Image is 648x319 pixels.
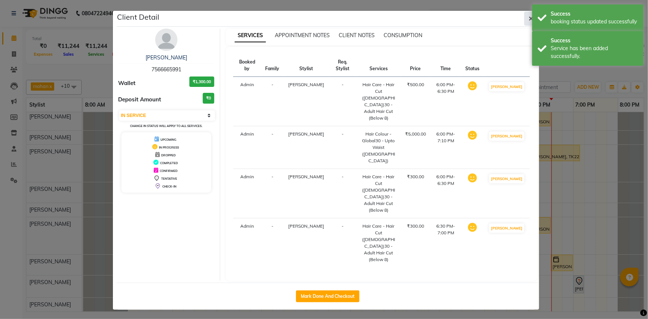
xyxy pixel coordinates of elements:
small: Change in status will apply to all services. [130,124,202,128]
div: ₹300.00 [405,223,426,230]
div: ₹5,000.00 [405,131,426,137]
button: Mark Done And Checkout [296,290,359,302]
div: ₹300.00 [405,173,426,180]
td: - [329,218,356,268]
span: IN PROGRESS [159,146,179,149]
span: CONSUMPTION [384,32,422,39]
td: 6:30 PM-7:00 PM [430,218,461,268]
td: 6:00 PM-6:30 PM [430,169,461,218]
button: [PERSON_NAME] [489,82,524,91]
td: Admin [233,169,261,218]
div: Success [551,37,638,45]
div: booking status updated successfully [551,18,638,26]
td: - [329,126,356,169]
span: Deposit Amount [118,95,162,104]
span: [PERSON_NAME] [289,131,325,137]
th: Services [356,54,401,77]
span: DROPPED [161,153,176,157]
td: 6:00 PM-6:30 PM [430,77,461,126]
button: [PERSON_NAME] [489,131,524,141]
td: - [329,169,356,218]
span: [PERSON_NAME] [289,82,325,87]
td: - [261,218,284,268]
td: Admin [233,77,261,126]
div: Hair Care - Hair Cut ([DEMOGRAPHIC_DATA])30 - Adult Hair Cut (Below 8) [361,173,396,214]
button: [PERSON_NAME] [489,174,524,183]
span: SERVICES [235,29,266,42]
div: Success [551,10,638,18]
td: Admin [233,126,261,169]
td: - [261,77,284,126]
span: [PERSON_NAME] [289,223,325,229]
h5: Client Detail [117,12,160,23]
span: UPCOMING [160,138,176,141]
span: Wallet [118,79,136,88]
td: - [261,126,284,169]
div: Hair Care - Hair Cut ([DEMOGRAPHIC_DATA])30 - Adult Hair Cut (Below 8) [361,223,396,263]
th: Time [430,54,461,77]
th: Stylist [284,54,329,77]
h3: ₹1,300.00 [189,77,214,87]
th: Booked by [233,54,261,77]
div: Hair Colour - Global30 - Upto Waist ([DEMOGRAPHIC_DATA]) [361,131,396,164]
span: [PERSON_NAME] [289,174,325,179]
td: 6:00 PM-7:10 PM [430,126,461,169]
span: COMPLETED [160,161,178,165]
span: CLIENT NOTES [339,32,375,39]
th: Price [401,54,430,77]
img: avatar [155,29,178,51]
th: Status [461,54,484,77]
span: TENTATIVE [161,177,177,180]
div: Service has been added successfully. [551,45,638,60]
div: Hair Care - Hair Cut ([DEMOGRAPHIC_DATA])30 - Adult Hair Cut (Below 8) [361,81,396,121]
span: CONFIRMED [160,169,178,173]
th: Req. Stylist [329,54,356,77]
th: Family [261,54,284,77]
td: - [261,169,284,218]
button: [PERSON_NAME] [489,224,524,233]
a: [PERSON_NAME] [146,54,187,61]
td: Admin [233,218,261,268]
span: CHECK-IN [162,185,176,188]
span: 7566665991 [152,66,181,73]
span: APPOINTMENT NOTES [275,32,330,39]
h3: ₹0 [203,93,214,104]
div: ₹500.00 [405,81,426,88]
td: - [329,77,356,126]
